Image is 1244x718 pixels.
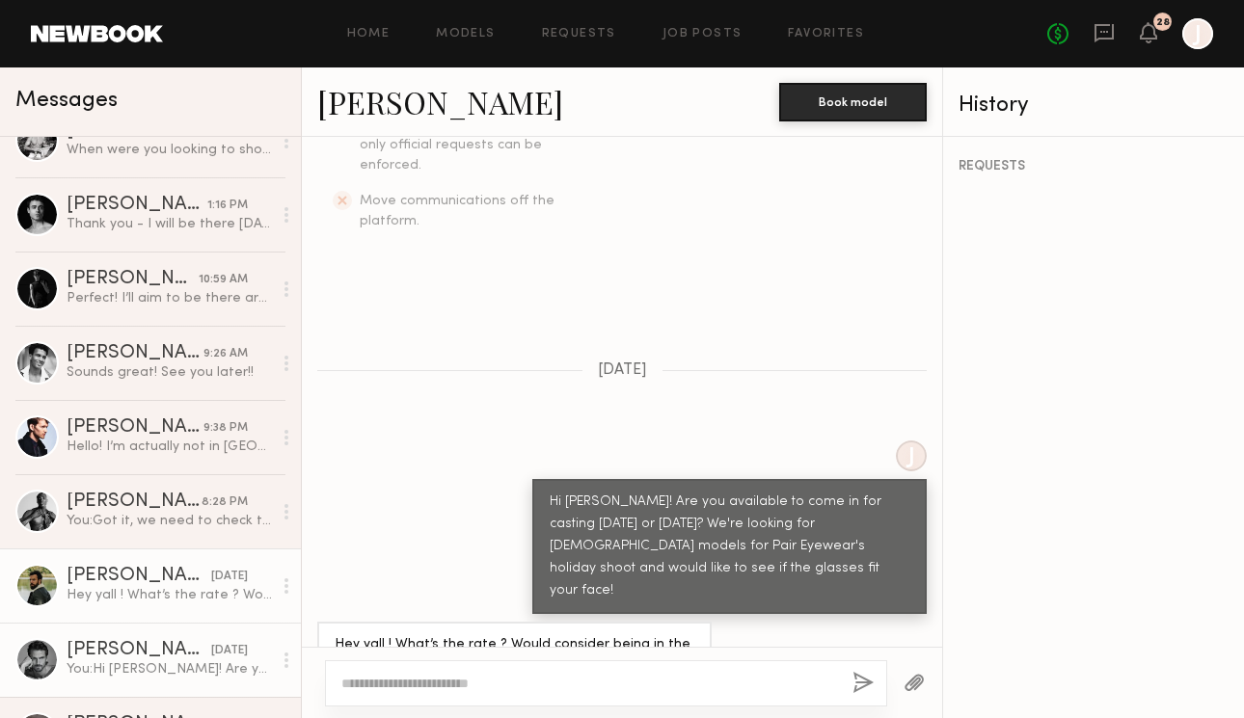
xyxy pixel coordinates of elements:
div: Sounds great! See you later!! [67,363,272,382]
a: Job Posts [663,28,743,40]
div: [DATE] [211,642,248,660]
a: Book model [779,93,927,109]
div: 1:16 PM [207,197,248,215]
div: Hi [PERSON_NAME]! Are you available to come in for casting [DATE] or [DATE]? We're looking for [D... [550,492,909,602]
div: 28 [1156,17,1170,28]
a: Requests [542,28,616,40]
div: You: Got it, we need to check the fit of the glasses before shooting so maybe we can have you com... [67,512,272,530]
div: 10:59 AM [199,271,248,289]
span: Messages [15,90,118,112]
div: [DATE] [211,568,248,586]
div: History [959,94,1229,117]
div: [PERSON_NAME] [67,641,211,660]
div: Hey yall ! What’s the rate ? Would consider being in the city as I moved upstate [67,586,272,604]
div: Perfect! I’ll aim to be there around 12:30 [67,289,272,307]
span: Move communications off the platform. [360,195,554,227]
span: [DATE] [598,362,647,379]
span: Expect verbal commitments to hold - only official requests can be enforced. [360,119,604,172]
div: REQUESTS [959,160,1229,173]
div: Thank you - I will be there [DATE] at 1pm. Looking forward to it! [67,215,272,233]
div: [PERSON_NAME] [67,270,199,289]
a: J [1182,18,1213,49]
div: Hey yall ! What’s the rate ? Would consider being in the city as I moved upstate [335,634,694,678]
div: [PERSON_NAME] [67,567,211,586]
div: 9:38 PM [203,419,248,438]
div: [PERSON_NAME] [67,196,207,215]
button: Book model [779,83,927,121]
a: Models [436,28,495,40]
div: When were you looking to shoot? I have some avail next week as well. [67,141,272,159]
div: 8:28 PM [202,493,248,512]
a: Home [347,28,391,40]
div: 9:26 AM [203,345,248,363]
a: Favorites [788,28,864,40]
div: Hello! I’m actually not in [GEOGRAPHIC_DATA] rn. I’m currently going back to school in [GEOGRAPHI... [67,438,272,456]
div: You: Hi [PERSON_NAME]! Are you available to come in for casting [DATE] or [DATE]? We're looking f... [67,660,272,678]
div: [PERSON_NAME] [67,344,203,363]
div: [PERSON_NAME] [67,418,203,438]
a: [PERSON_NAME] [317,81,563,122]
div: [PERSON_NAME] [67,492,202,512]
